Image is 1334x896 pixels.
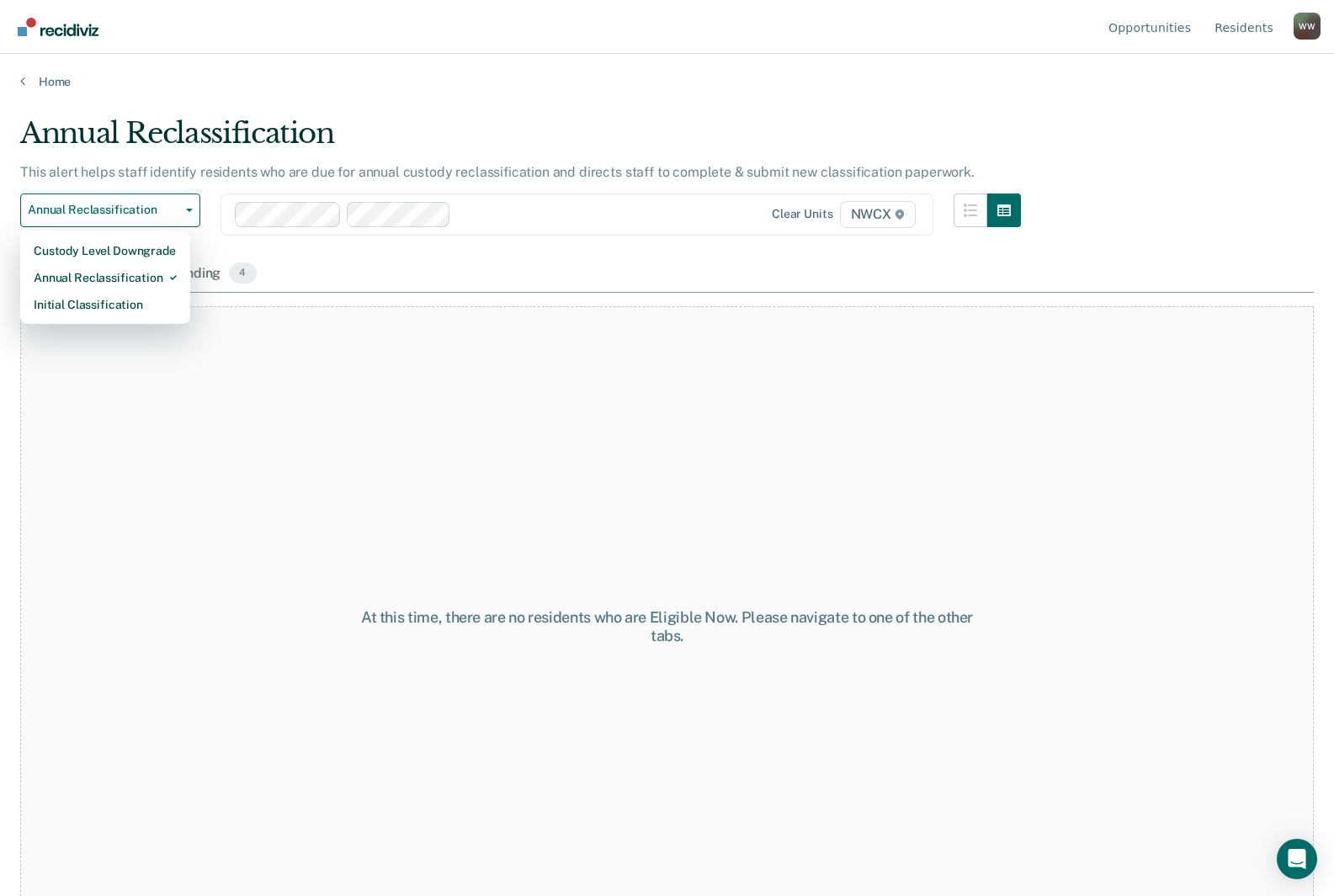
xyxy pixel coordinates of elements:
[18,18,98,36] img: Recidiviz
[840,201,916,228] span: NWCX
[34,264,177,291] div: Annual Reclassification
[229,262,256,284] span: 4
[28,203,179,217] span: Annual Reclassification
[34,291,177,318] div: Initial Classification
[20,194,200,227] button: Annual Reclassification
[1277,839,1317,879] div: Open Intercom Messenger
[1294,13,1321,40] button: Profile dropdown button
[20,74,1314,89] a: Home
[1294,13,1321,40] div: W W
[34,237,177,264] div: Custody Level Downgrade
[20,164,975,180] p: This alert helps staff identify residents who are due for annual custody reclassification and dir...
[344,608,991,644] div: At this time, there are no residents who are Eligible Now. Please navigate to one of the other tabs.
[772,207,833,221] div: Clear units
[20,231,190,325] div: Dropdown Menu
[20,116,1021,164] div: Annual Reclassification
[167,256,259,293] div: Pending4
